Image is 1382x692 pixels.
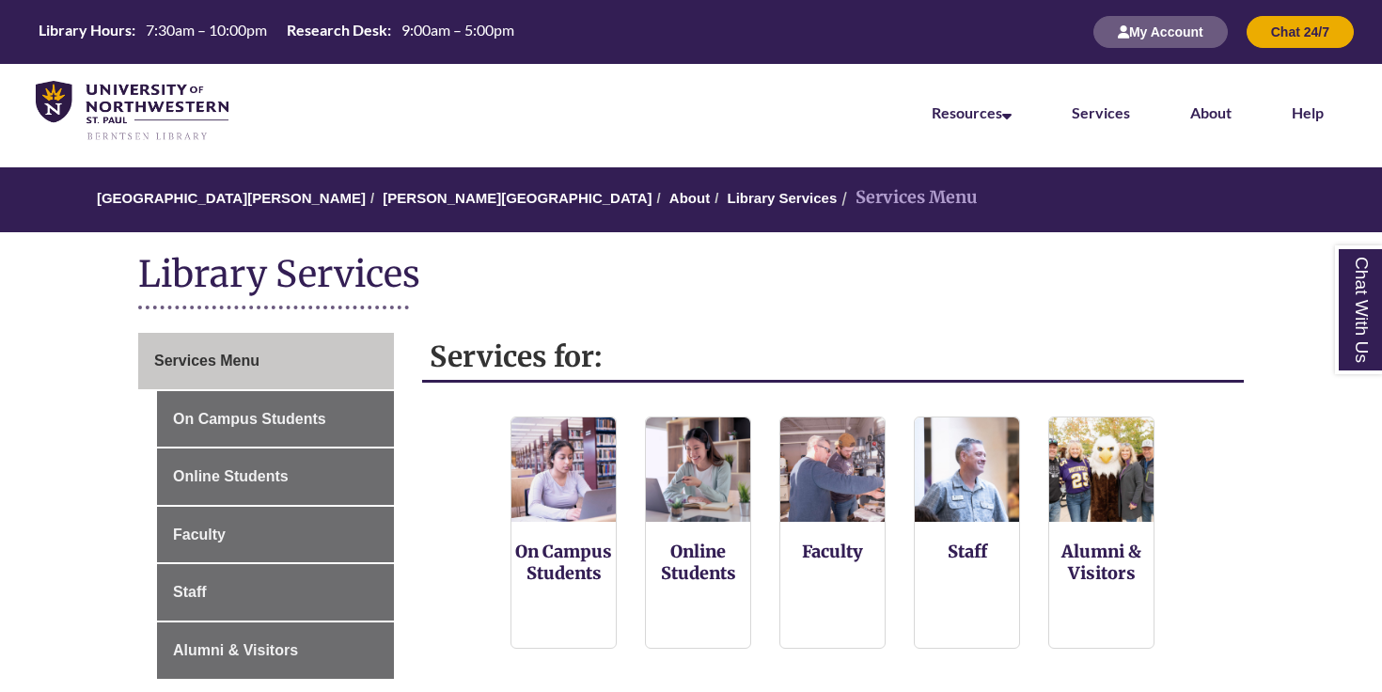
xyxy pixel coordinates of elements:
[138,333,394,389] a: Services Menu
[669,190,710,206] a: About
[1049,417,1154,522] img: Alumni and Visitors Services
[157,622,394,679] a: Alumni & Visitors
[802,541,863,562] a: Faculty
[138,251,1244,301] h1: Library Services
[646,417,750,522] img: Online Students Services
[154,353,259,369] span: Services Menu
[728,190,838,206] a: Library Services
[157,564,394,621] a: Staff
[1247,24,1354,39] a: Chat 24/7
[1093,24,1228,39] a: My Account
[948,541,987,562] a: Staff
[837,184,978,212] li: Services Menu
[932,103,1012,121] a: Resources
[279,20,394,40] th: Research Desk:
[31,20,522,43] table: Hours Today
[157,448,394,505] a: Online Students
[146,21,267,39] span: 7:30am – 10:00pm
[401,21,514,39] span: 9:00am – 5:00pm
[515,541,612,584] a: On Campus Students
[1292,103,1324,121] a: Help
[1190,103,1232,121] a: About
[36,81,228,142] img: UNWSP Library Logo
[1072,103,1130,121] a: Services
[1093,16,1228,48] button: My Account
[157,391,394,448] a: On Campus Students
[157,507,394,563] a: Faculty
[1247,16,1354,48] button: Chat 24/7
[780,417,885,522] img: Faculty Resources
[31,20,522,45] a: Hours Today
[422,333,1245,383] h2: Services for:
[661,541,736,584] a: Online Students
[511,417,616,522] img: On Campus Students Services
[383,190,652,206] a: [PERSON_NAME][GEOGRAPHIC_DATA]
[915,417,1019,522] img: Staff Services
[1061,541,1141,584] a: Alumni & Visitors
[97,190,366,206] a: [GEOGRAPHIC_DATA][PERSON_NAME]
[31,20,138,40] th: Library Hours:
[138,333,394,679] div: Guide Page Menu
